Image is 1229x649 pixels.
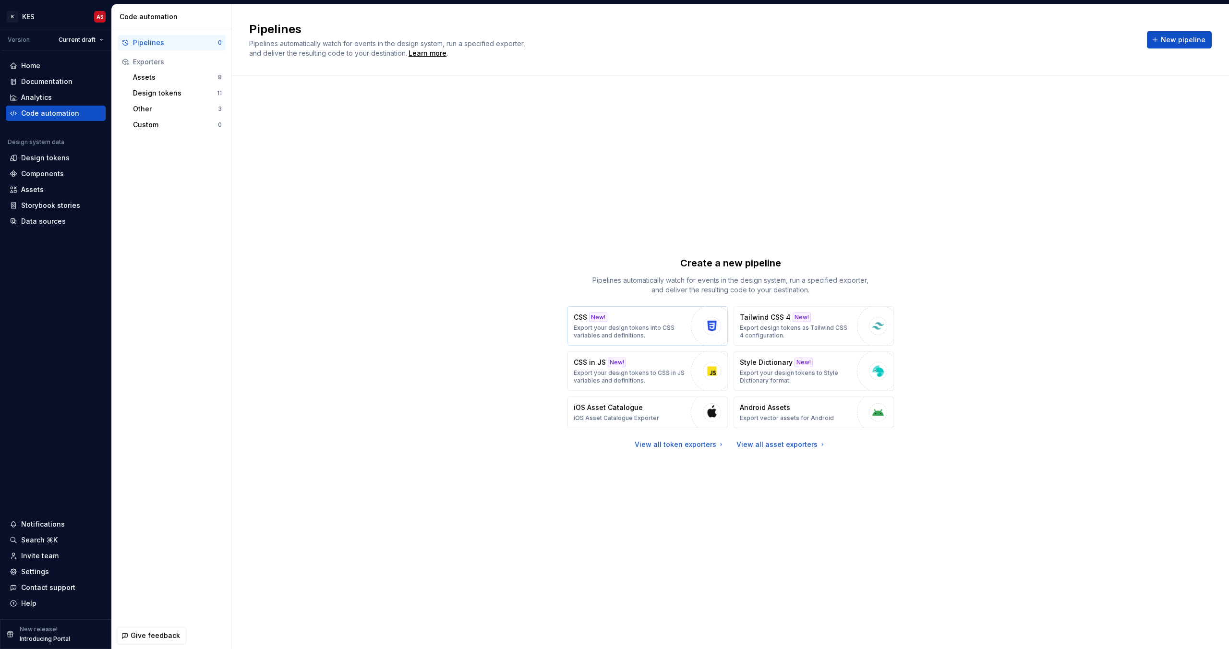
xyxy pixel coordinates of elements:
[567,397,728,428] button: iOS Asset CatalogueiOS Asset Catalogue Exporter
[21,599,36,608] div: Help
[6,182,106,197] a: Assets
[218,121,222,129] div: 0
[21,535,58,545] div: Search ⌘K
[7,11,18,23] div: K
[574,414,659,422] p: iOS Asset Catalogue Exporter
[740,312,791,322] p: Tailwind CSS 4
[133,57,222,67] div: Exporters
[6,74,106,89] a: Documentation
[6,596,106,611] button: Help
[740,403,790,412] p: Android Assets
[1147,31,1212,48] button: New pipeline
[6,106,106,121] a: Code automation
[8,36,30,44] div: Version
[21,567,49,577] div: Settings
[21,201,80,210] div: Storybook stories
[21,169,64,179] div: Components
[608,358,626,367] div: New!
[129,85,226,101] button: Design tokens11
[218,73,222,81] div: 8
[574,369,686,385] p: Export your design tokens to CSS in JS variables and definitions.
[218,105,222,113] div: 3
[131,631,180,640] span: Give feedback
[21,519,65,529] div: Notifications
[21,77,72,86] div: Documentation
[6,198,106,213] a: Storybook stories
[574,324,686,339] p: Export your design tokens into CSS variables and definitions.
[120,12,228,22] div: Code automation
[96,13,104,21] div: AS
[133,38,218,48] div: Pipelines
[6,214,106,229] a: Data sources
[740,369,852,385] p: Export your design tokens to Style Dictionary format.
[734,306,894,346] button: Tailwind CSS 4New!Export design tokens as Tailwind CSS 4 configuration.
[587,276,875,295] p: Pipelines automatically watch for events in the design system, run a specified exporter, and deli...
[21,583,75,592] div: Contact support
[21,61,40,71] div: Home
[20,625,58,633] p: New release!
[793,312,811,322] div: New!
[567,306,728,346] button: CSSNew!Export your design tokens into CSS variables and definitions.
[54,33,108,47] button: Current draft
[740,358,793,367] p: Style Dictionary
[21,108,79,118] div: Code automation
[21,551,59,561] div: Invite team
[635,440,725,449] a: View all token exporters
[6,166,106,181] a: Components
[736,440,826,449] a: View all asset exporters
[21,153,70,163] div: Design tokens
[6,564,106,579] a: Settings
[133,120,218,130] div: Custom
[249,39,527,57] span: Pipelines automatically watch for events in the design system, run a specified exporter, and deli...
[133,88,217,98] div: Design tokens
[734,397,894,428] button: Android AssetsExport vector assets for Android
[574,312,587,322] p: CSS
[6,548,106,564] a: Invite team
[20,635,70,643] p: Introducing Portal
[567,351,728,391] button: CSS in JSNew!Export your design tokens to CSS in JS variables and definitions.
[409,48,446,58] a: Learn more
[8,138,64,146] div: Design system data
[6,580,106,595] button: Contact support
[59,36,96,44] span: Current draft
[249,22,1135,37] h2: Pipelines
[21,93,52,102] div: Analytics
[574,358,606,367] p: CSS in JS
[6,532,106,548] button: Search ⌘K
[129,70,226,85] button: Assets8
[129,117,226,132] button: Custom0
[6,58,106,73] a: Home
[22,12,35,22] div: KES
[6,150,106,166] a: Design tokens
[740,414,834,422] p: Export vector assets for Android
[1161,35,1205,45] span: New pipeline
[734,351,894,391] button: Style DictionaryNew!Export your design tokens to Style Dictionary format.
[21,216,66,226] div: Data sources
[117,627,186,644] button: Give feedback
[118,35,226,50] button: Pipelines0
[6,517,106,532] button: Notifications
[589,312,607,322] div: New!
[574,403,643,412] p: iOS Asset Catalogue
[795,358,813,367] div: New!
[133,104,218,114] div: Other
[217,89,222,97] div: 11
[680,256,781,270] p: Create a new pipeline
[21,185,44,194] div: Assets
[133,72,218,82] div: Assets
[218,39,222,47] div: 0
[2,6,109,27] button: KKESAS
[6,90,106,105] a: Analytics
[407,50,448,57] span: .
[740,324,852,339] p: Export design tokens as Tailwind CSS 4 configuration.
[129,101,226,117] button: Other3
